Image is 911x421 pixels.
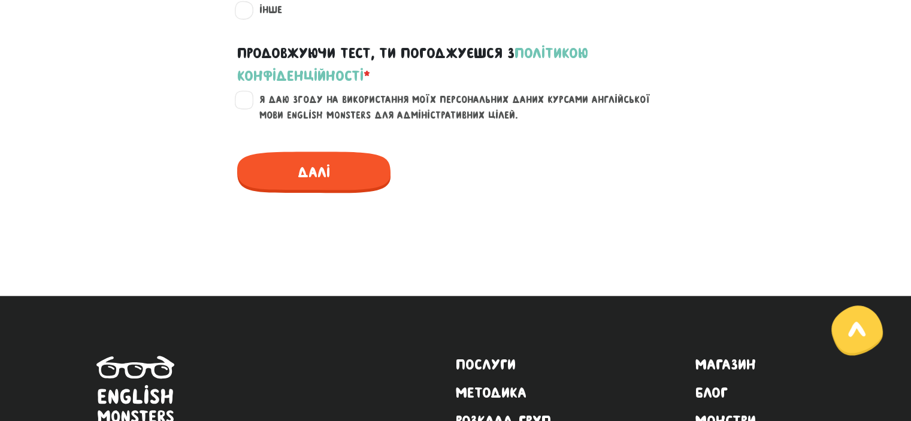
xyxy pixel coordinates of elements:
a: Послуги [456,356,551,373]
a: політикою конфіденційності [237,45,588,84]
a: Магазин [695,356,815,373]
label: Продовжуючи тест, ти погоджуєшся з [237,42,674,88]
a: Методика [456,384,551,401]
a: Блог [695,384,815,401]
label: Інше [249,2,282,18]
span: Далі [237,152,391,193]
label: Я даю згоду на використання моїх персональних даних курсами англійської мови English Monsters для... [249,92,677,123]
